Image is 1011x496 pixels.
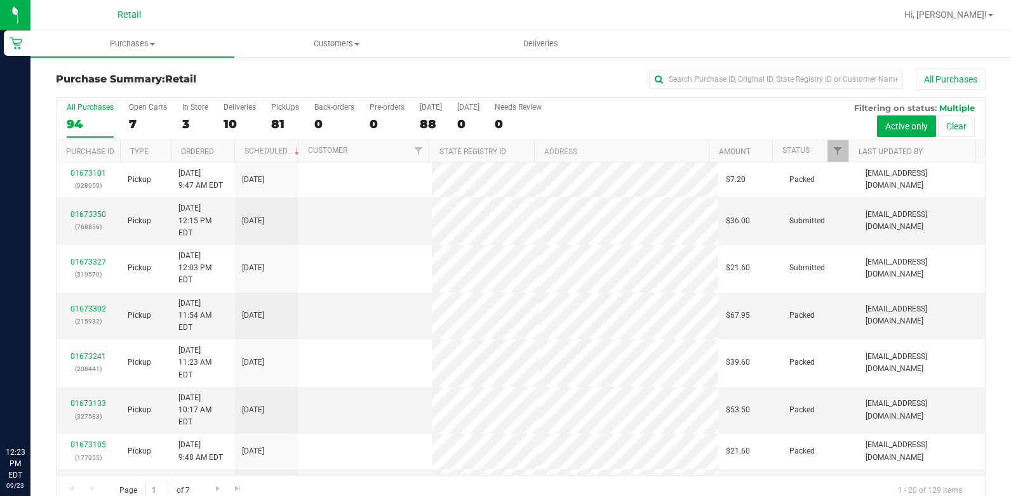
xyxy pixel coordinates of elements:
[64,410,112,422] p: (327583)
[242,262,264,274] span: [DATE]
[178,250,227,287] span: [DATE] 12:03 PM EDT
[224,103,256,112] div: Deliveries
[789,356,815,369] span: Packed
[726,174,746,186] span: $7.20
[789,174,815,186] span: Packed
[457,103,479,112] div: [DATE]
[128,445,151,457] span: Pickup
[178,344,227,381] span: [DATE] 11:23 AM EDT
[178,392,227,429] span: [DATE] 10:17 AM EDT
[64,363,112,375] p: (208441)
[939,103,975,113] span: Multiple
[242,215,264,227] span: [DATE]
[726,404,750,416] span: $53.50
[129,117,167,131] div: 7
[70,304,106,313] a: 01673302
[224,117,256,131] div: 10
[244,147,302,155] a: Scheduled
[370,103,405,112] div: Pre-orders
[128,262,151,274] span: Pickup
[128,215,151,227] span: Pickup
[408,140,429,162] a: Filter
[128,404,151,416] span: Pickup
[789,310,815,322] span: Packed
[182,117,208,131] div: 3
[234,30,438,57] a: Customers
[649,70,903,89] input: Search Purchase ID, Original ID, State Registry ID or Customer Name...
[235,38,438,49] span: Customers
[129,103,167,112] div: Open Carts
[854,103,937,113] span: Filtering on status:
[271,117,299,131] div: 81
[866,303,977,327] span: [EMAIL_ADDRESS][DOMAIN_NAME]
[66,147,114,156] a: Purchase ID
[242,310,264,322] span: [DATE]
[866,398,977,422] span: [EMAIL_ADDRESS][DOMAIN_NAME]
[70,352,106,361] a: 01673241
[789,262,825,274] span: Submitted
[64,179,112,192] p: (928059)
[782,146,810,155] a: Status
[726,262,750,274] span: $21.60
[178,297,227,334] span: [DATE] 11:54 AM EDT
[789,404,815,416] span: Packed
[457,117,479,131] div: 0
[789,445,815,457] span: Packed
[10,37,22,49] inline-svg: Retail
[70,169,106,178] a: 01673101
[866,167,977,192] span: [EMAIL_ADDRESS][DOMAIN_NAME]
[6,447,25,481] p: 12:23 PM EDT
[242,174,264,186] span: [DATE]
[877,115,936,137] button: Active only
[6,481,25,490] p: 09/23
[128,174,151,186] span: Pickup
[866,351,977,375] span: [EMAIL_ADDRESS][DOMAIN_NAME]
[128,310,151,322] span: Pickup
[70,399,106,408] a: 01673133
[726,310,750,322] span: $67.95
[866,439,977,463] span: [EMAIL_ADDRESS][DOMAIN_NAME]
[67,117,114,131] div: 94
[534,140,709,162] th: Address
[506,38,575,49] span: Deliveries
[70,258,106,266] a: 01673327
[308,146,347,155] a: Customer
[70,440,106,449] a: 01673105
[30,38,234,49] span: Purchases
[439,147,506,156] a: State Registry ID
[178,167,223,192] span: [DATE] 9:47 AM EDT
[70,210,106,219] a: 01673350
[56,74,366,85] h3: Purchase Summary:
[130,147,149,156] a: Type
[117,10,142,20] span: Retail
[182,103,208,112] div: In Store
[370,117,405,131] div: 0
[128,356,151,369] span: Pickup
[420,103,442,112] div: [DATE]
[866,256,977,280] span: [EMAIL_ADDRESS][DOMAIN_NAME]
[314,117,354,131] div: 0
[938,115,975,137] button: Clear
[726,445,750,457] span: $21.60
[726,215,750,227] span: $36.00
[242,356,264,369] span: [DATE]
[181,147,214,156] a: Ordered
[420,117,442,131] div: 88
[827,140,848,162] a: Filter
[242,404,264,416] span: [DATE]
[719,147,751,156] a: Amount
[178,439,223,463] span: [DATE] 9:48 AM EDT
[789,215,825,227] span: Submitted
[726,356,750,369] span: $39.60
[859,147,923,156] a: Last Updated By
[495,103,542,112] div: Needs Review
[242,445,264,457] span: [DATE]
[495,117,542,131] div: 0
[64,452,112,464] p: (177955)
[904,10,987,20] span: Hi, [PERSON_NAME]!
[64,268,112,280] p: (319570)
[64,315,112,327] p: (215932)
[37,393,53,408] iframe: Resource center unread badge
[64,221,112,233] p: (768856)
[165,73,196,85] span: Retail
